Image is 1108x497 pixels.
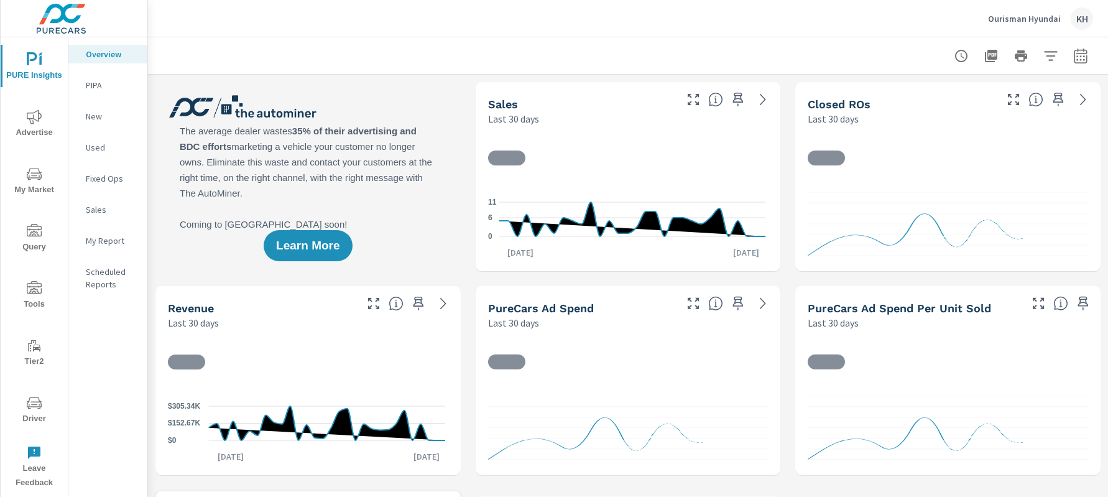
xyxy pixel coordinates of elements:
[4,396,64,426] span: Driver
[4,52,64,83] span: PURE Insights
[488,98,518,111] h5: Sales
[488,302,594,315] h5: PureCars Ad Spend
[409,294,428,314] span: Save this to your personalized report
[86,266,137,290] p: Scheduled Reports
[4,167,64,197] span: My Market
[488,111,539,126] p: Last 30 days
[808,315,859,330] p: Last 30 days
[4,281,64,312] span: Tools
[68,200,147,219] div: Sales
[4,445,64,490] span: Leave Feedback
[68,169,147,188] div: Fixed Ops
[68,231,147,250] div: My Report
[979,44,1004,68] button: "Export Report to PDF"
[168,315,219,330] p: Last 30 days
[488,213,492,222] text: 6
[86,48,137,60] p: Overview
[68,262,147,294] div: Scheduled Reports
[808,111,859,126] p: Last 30 days
[1028,294,1048,314] button: Make Fullscreen
[708,296,723,311] span: Total cost of media for all PureCars channels for the selected dealership group over the selected...
[389,296,404,311] span: Total sales revenue over the selected date range. [Source: This data is sourced from the dealer’s...
[168,302,214,315] h5: Revenue
[4,224,64,254] span: Query
[1073,90,1093,109] a: See more details in report
[1009,44,1033,68] button: Print Report
[708,92,723,107] span: Number of vehicles sold by the dealership over the selected date range. [Source: This data is sou...
[209,450,252,463] p: [DATE]
[488,198,497,207] text: 11
[168,419,200,428] text: $152.67K
[988,13,1061,24] p: Ourisman Hyundai
[808,302,991,315] h5: PureCars Ad Spend Per Unit Sold
[1068,44,1093,68] button: Select Date Range
[1073,294,1093,314] span: Save this to your personalized report
[808,98,870,111] h5: Closed ROs
[1,37,68,495] div: nav menu
[4,338,64,369] span: Tier2
[264,230,352,261] button: Learn More
[364,294,384,314] button: Make Fullscreen
[1053,296,1068,311] span: Average cost of advertising per each vehicle sold at the dealer over the selected date range. The...
[1071,7,1093,30] div: KH
[433,294,453,314] a: See more details in report
[405,450,448,463] p: [DATE]
[86,79,137,91] p: PIPA
[1038,44,1063,68] button: Apply Filters
[753,90,773,109] a: See more details in report
[1048,90,1068,109] span: Save this to your personalized report
[753,294,773,314] a: See more details in report
[724,246,768,259] p: [DATE]
[488,232,492,241] text: 0
[86,172,137,185] p: Fixed Ops
[86,203,137,216] p: Sales
[168,436,177,445] text: $0
[1004,90,1023,109] button: Make Fullscreen
[683,90,703,109] button: Make Fullscreen
[728,294,748,314] span: Save this to your personalized report
[683,294,703,314] button: Make Fullscreen
[1028,92,1043,107] span: Number of Repair Orders Closed by the selected dealership group over the selected time range. [So...
[488,315,539,330] p: Last 30 days
[4,109,64,140] span: Advertise
[499,246,542,259] p: [DATE]
[276,240,339,251] span: Learn More
[68,45,147,63] div: Overview
[68,76,147,95] div: PIPA
[68,138,147,157] div: Used
[86,235,137,247] p: My Report
[86,110,137,123] p: New
[68,107,147,126] div: New
[728,90,748,109] span: Save this to your personalized report
[86,141,137,154] p: Used
[168,402,200,411] text: $305.34K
